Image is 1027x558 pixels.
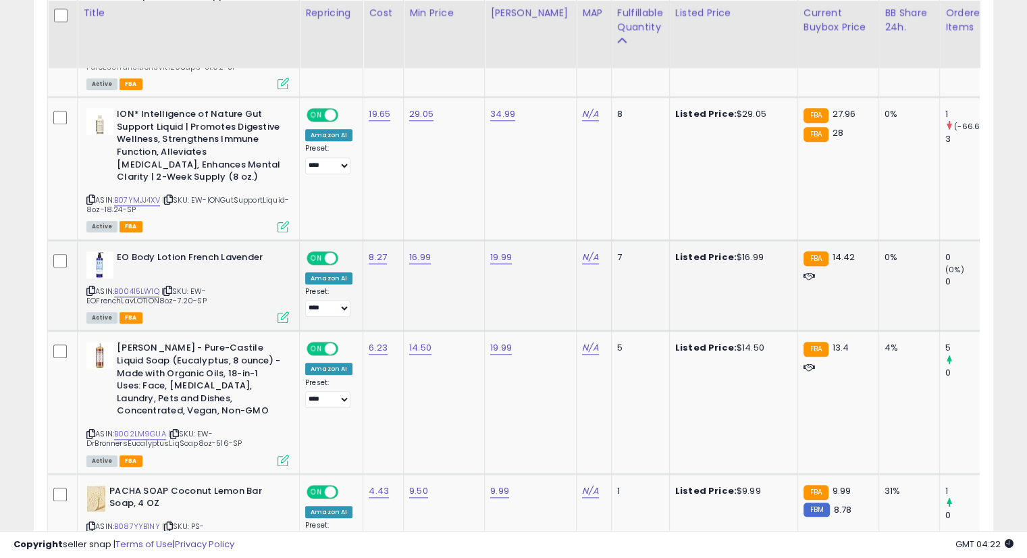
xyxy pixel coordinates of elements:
[369,341,388,355] a: 6.23
[117,342,281,420] b: [PERSON_NAME] - Pure-Castile Liquid Soap (Eucalyptus, 8 ounce) - Made with Organic Oils, 18-in-1 ...
[369,484,389,498] a: 4.43
[945,485,1000,497] div: 1
[617,485,659,497] div: 1
[86,195,289,215] span: | SKU: EW-IONGutSupportLiquid-8oz-18.24-SP
[675,107,737,120] b: Listed Price:
[305,144,352,174] div: Preset:
[582,107,598,121] a: N/A
[490,6,571,20] div: [PERSON_NAME]
[409,484,428,498] a: 9.50
[804,6,873,34] div: Current Buybox Price
[120,78,142,90] span: FBA
[369,107,390,121] a: 19.65
[945,342,1000,354] div: 5
[86,428,242,449] span: | SKU: EW-DrBronnersEucalyptusLiqSoap8oz-516-SP
[120,455,142,467] span: FBA
[409,251,431,264] a: 16.99
[86,455,117,467] span: All listings currently available for purchase on Amazon
[954,121,993,132] small: (-66.67%)
[120,221,142,232] span: FBA
[804,127,828,142] small: FBA
[804,503,830,517] small: FBM
[86,342,113,369] img: 41haF6rbIyL._SL40_.jpg
[305,287,352,318] div: Preset:
[833,503,851,516] span: 8.78
[617,251,659,263] div: 7
[336,109,358,121] span: OFF
[945,108,1000,120] div: 1
[945,509,1000,522] div: 0
[117,251,281,268] b: EO Body Lotion French Lavender
[336,486,358,497] span: OFF
[409,6,479,20] div: Min Price
[115,538,173,551] a: Terms of Use
[582,6,605,20] div: MAP
[86,78,117,90] span: All listings currently available for purchase on Amazon
[86,312,117,324] span: All listings currently available for purchase on Amazon
[175,538,234,551] a: Privacy Policy
[617,6,664,34] div: Fulfillable Quantity
[582,484,598,498] a: N/A
[305,363,352,375] div: Amazon AI
[114,195,160,206] a: B07YMJJ4XV
[308,486,325,497] span: ON
[804,251,828,266] small: FBA
[885,342,929,354] div: 4%
[109,485,273,513] b: PACHA SOAP Coconut Lemon Bar Soap, 4 OZ
[308,252,325,263] span: ON
[86,108,289,230] div: ASIN:
[83,6,294,20] div: Title
[14,538,234,551] div: seller snap | |
[114,428,166,440] a: B002LM9GUA
[832,107,855,120] span: 27.96
[617,342,659,354] div: 5
[369,6,398,20] div: Cost
[675,108,787,120] div: $29.05
[305,129,352,141] div: Amazon AI
[305,6,357,20] div: Repricing
[675,341,737,354] b: Listed Price:
[490,484,509,498] a: 9.99
[675,484,737,497] b: Listed Price:
[490,107,515,121] a: 34.99
[409,341,431,355] a: 14.50
[675,6,792,20] div: Listed Price
[804,485,828,500] small: FBA
[675,251,787,263] div: $16.99
[409,107,433,121] a: 29.05
[305,378,352,409] div: Preset:
[804,108,828,123] small: FBA
[86,251,113,278] img: 31e51JKHgoL._SL40_.jpg
[114,286,159,297] a: B00415LW1Q
[832,341,849,354] span: 13.4
[490,251,512,264] a: 19.99
[86,286,207,306] span: | SKU: EW-EOFrenchLavLOTION8oz-7.20-SP
[832,484,851,497] span: 9.99
[885,251,929,263] div: 0%
[832,251,855,263] span: 14.42
[945,264,964,275] small: (0%)
[490,341,512,355] a: 19.99
[832,126,843,139] span: 28
[308,343,325,355] span: ON
[955,538,1013,551] span: 2025-10-8 04:22 GMT
[675,485,787,497] div: $9.99
[675,342,787,354] div: $14.50
[582,251,598,264] a: N/A
[369,251,387,264] a: 8.27
[305,272,352,284] div: Amazon AI
[885,485,929,497] div: 31%
[336,252,358,263] span: OFF
[885,108,929,120] div: 0%
[804,342,828,357] small: FBA
[617,108,659,120] div: 8
[945,133,1000,145] div: 3
[945,276,1000,288] div: 0
[675,251,737,263] b: Listed Price:
[945,251,1000,263] div: 0
[86,108,113,135] img: 31qXbetr0EL._SL40_.jpg
[336,343,358,355] span: OFF
[582,341,598,355] a: N/A
[945,6,995,34] div: Ordered Items
[86,342,289,464] div: ASIN:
